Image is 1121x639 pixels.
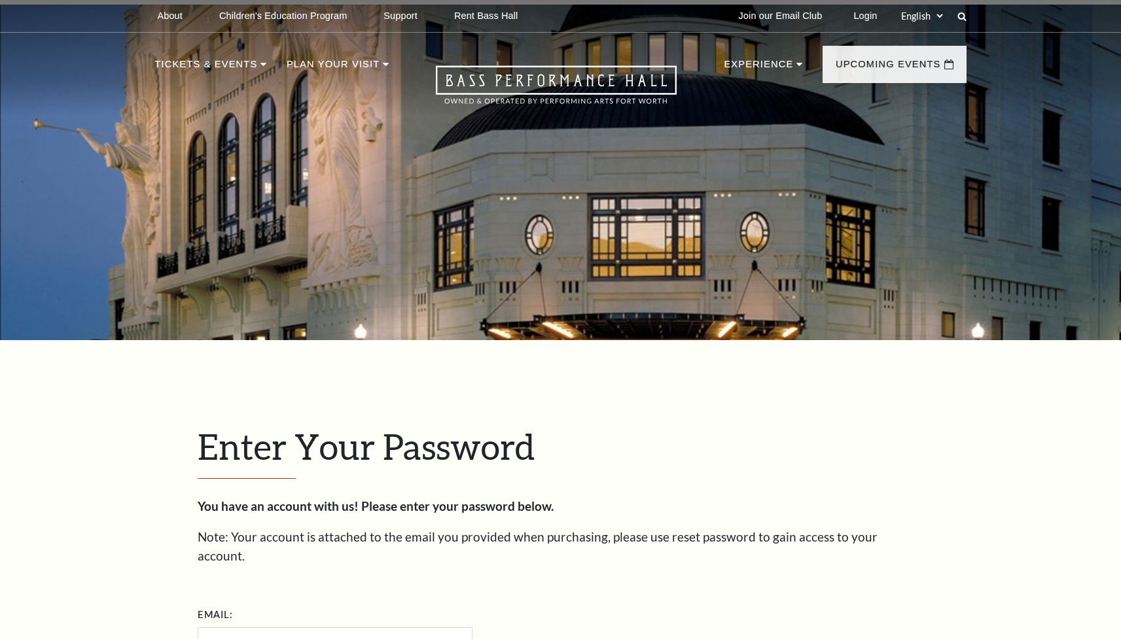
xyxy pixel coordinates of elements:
p: Support [383,10,418,22]
p: Children's Education Program [219,10,347,22]
label: Email: [198,607,234,623]
p: Note: Your account is attached to the email you provided when purchasing, please use reset passwo... [198,528,924,565]
strong: Please enter your password below. [361,498,554,513]
p: Tickets & Events [155,56,258,80]
select: Select: [899,10,945,22]
p: About [158,10,183,22]
p: Plan Your Visit [287,56,380,80]
span: Enter Your Password [198,425,535,467]
p: Experience [724,56,793,80]
p: Upcoming Events [836,56,941,80]
p: Rent Bass Hall [454,10,518,22]
strong: You have an account with us! [198,498,359,513]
